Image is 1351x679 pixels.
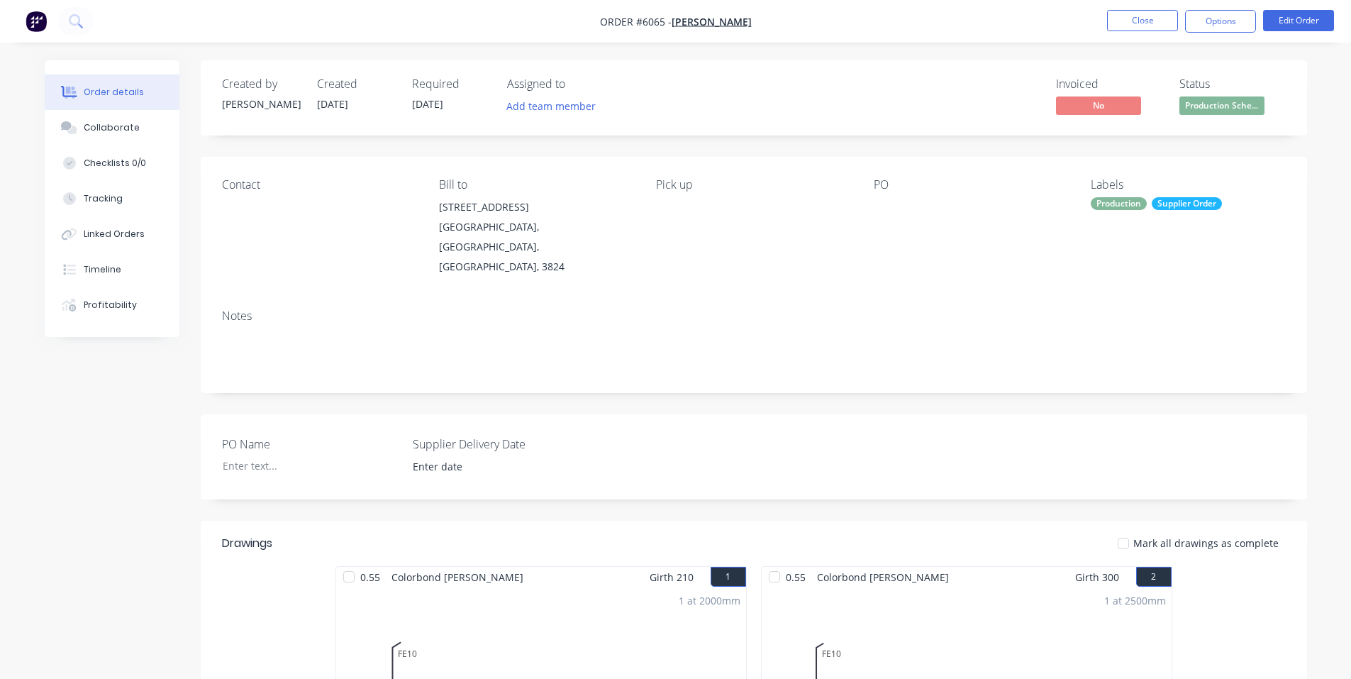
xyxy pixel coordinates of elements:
[317,77,395,91] div: Created
[1104,593,1166,608] div: 1 at 2500mm
[84,299,137,311] div: Profitability
[439,178,633,192] div: Bill to
[672,15,752,28] a: [PERSON_NAME]
[84,263,121,276] div: Timeline
[1179,96,1264,118] button: Production Sche...
[507,77,649,91] div: Assigned to
[874,178,1068,192] div: PO
[1185,10,1256,33] button: Options
[650,567,694,587] span: Girth 210
[222,309,1286,323] div: Notes
[1179,77,1286,91] div: Status
[222,178,416,192] div: Contact
[222,96,300,111] div: [PERSON_NAME]
[600,15,672,28] span: Order #6065 -
[1091,178,1285,192] div: Labels
[439,217,633,277] div: [GEOGRAPHIC_DATA], [GEOGRAPHIC_DATA], [GEOGRAPHIC_DATA], 3824
[45,110,179,145] button: Collaborate
[1056,77,1162,91] div: Invoiced
[439,197,633,277] div: [STREET_ADDRESS][GEOGRAPHIC_DATA], [GEOGRAPHIC_DATA], [GEOGRAPHIC_DATA], 3824
[386,567,529,587] span: Colorbond [PERSON_NAME]
[1179,96,1264,114] span: Production Sche...
[780,567,811,587] span: 0.55
[355,567,386,587] span: 0.55
[507,96,604,116] button: Add team member
[222,535,272,552] div: Drawings
[1263,10,1334,31] button: Edit Order
[679,593,740,608] div: 1 at 2000mm
[45,74,179,110] button: Order details
[499,96,603,116] button: Add team member
[711,567,746,587] button: 1
[656,178,850,192] div: Pick up
[45,216,179,252] button: Linked Orders
[26,11,47,32] img: Factory
[45,145,179,181] button: Checklists 0/0
[84,228,145,241] div: Linked Orders
[222,77,300,91] div: Created by
[222,436,399,453] label: PO Name
[439,197,633,217] div: [STREET_ADDRESS]
[84,157,146,170] div: Checklists 0/0
[412,97,443,111] span: [DATE]
[413,436,590,453] label: Supplier Delivery Date
[317,97,348,111] span: [DATE]
[1091,197,1147,210] div: Production
[1107,10,1178,31] button: Close
[84,192,123,205] div: Tracking
[1136,567,1172,587] button: 2
[45,252,179,287] button: Timeline
[1075,567,1119,587] span: Girth 300
[811,567,955,587] span: Colorbond [PERSON_NAME]
[1056,96,1141,114] span: No
[1152,197,1222,210] div: Supplier Order
[84,121,140,134] div: Collaborate
[45,287,179,323] button: Profitability
[403,456,579,477] input: Enter date
[45,181,179,216] button: Tracking
[84,86,144,99] div: Order details
[412,77,490,91] div: Required
[1133,536,1279,551] span: Mark all drawings as complete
